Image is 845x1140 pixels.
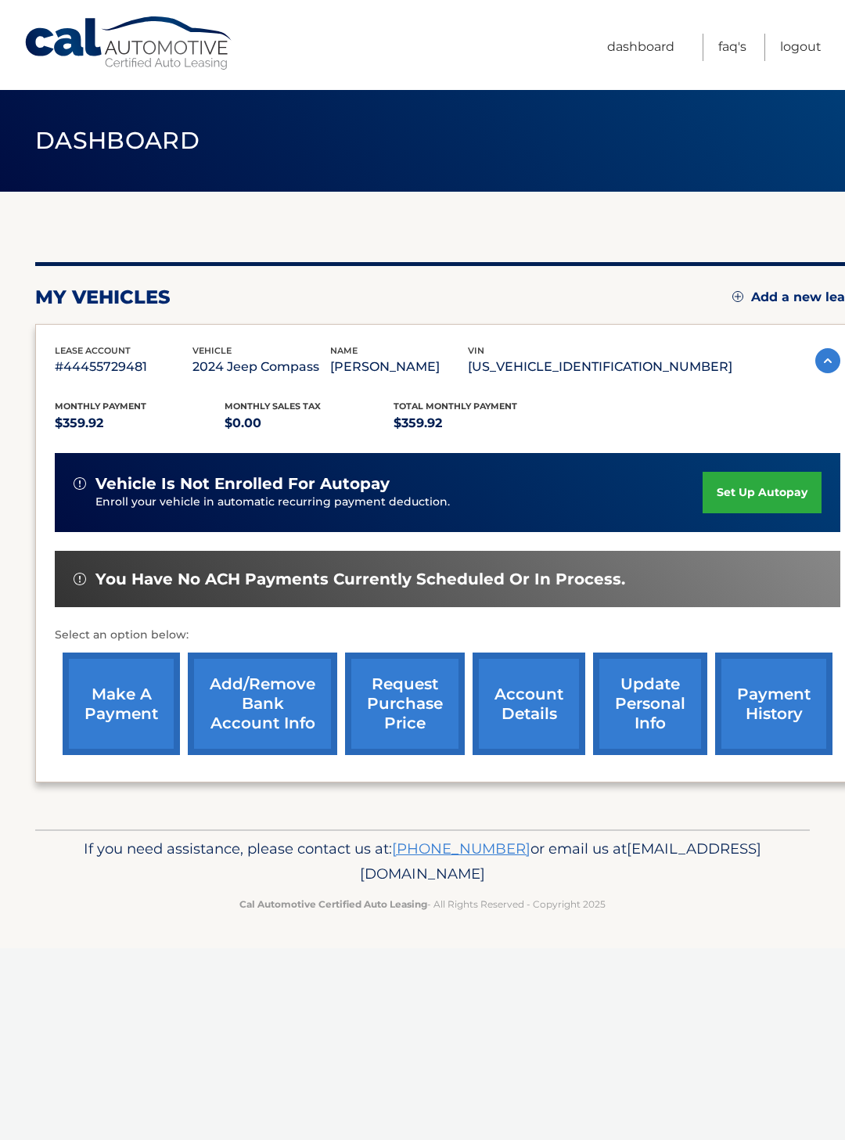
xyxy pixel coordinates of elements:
p: 2024 Jeep Compass [192,356,330,378]
a: [PHONE_NUMBER] [392,840,530,858]
span: Total Monthly Payment [394,401,517,412]
span: name [330,345,358,356]
a: account details [473,653,585,755]
span: vehicle [192,345,232,356]
p: $0.00 [225,412,394,434]
p: If you need assistance, please contact us at: or email us at [59,836,786,886]
a: Add/Remove bank account info [188,653,337,755]
p: Select an option below: [55,626,840,645]
img: accordion-active.svg [815,348,840,373]
a: payment history [715,653,832,755]
a: request purchase price [345,653,465,755]
a: set up autopay [703,472,822,513]
p: $359.92 [55,412,225,434]
p: - All Rights Reserved - Copyright 2025 [59,896,786,912]
a: FAQ's [718,34,746,61]
span: Monthly Payment [55,401,146,412]
p: [PERSON_NAME] [330,356,468,378]
a: make a payment [63,653,180,755]
p: $359.92 [394,412,563,434]
a: Dashboard [607,34,674,61]
span: Monthly sales Tax [225,401,321,412]
span: Dashboard [35,126,200,155]
p: #44455729481 [55,356,192,378]
p: Enroll your vehicle in automatic recurring payment deduction. [95,494,703,511]
p: [US_VEHICLE_IDENTIFICATION_NUMBER] [468,356,732,378]
span: lease account [55,345,131,356]
a: update personal info [593,653,707,755]
img: alert-white.svg [74,477,86,490]
span: [EMAIL_ADDRESS][DOMAIN_NAME] [360,840,761,883]
span: vin [468,345,484,356]
span: You have no ACH payments currently scheduled or in process. [95,570,625,589]
span: vehicle is not enrolled for autopay [95,474,390,494]
h2: my vehicles [35,286,171,309]
img: add.svg [732,291,743,302]
a: Cal Automotive [23,16,235,71]
strong: Cal Automotive Certified Auto Leasing [239,898,427,910]
a: Logout [780,34,822,61]
img: alert-white.svg [74,573,86,585]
